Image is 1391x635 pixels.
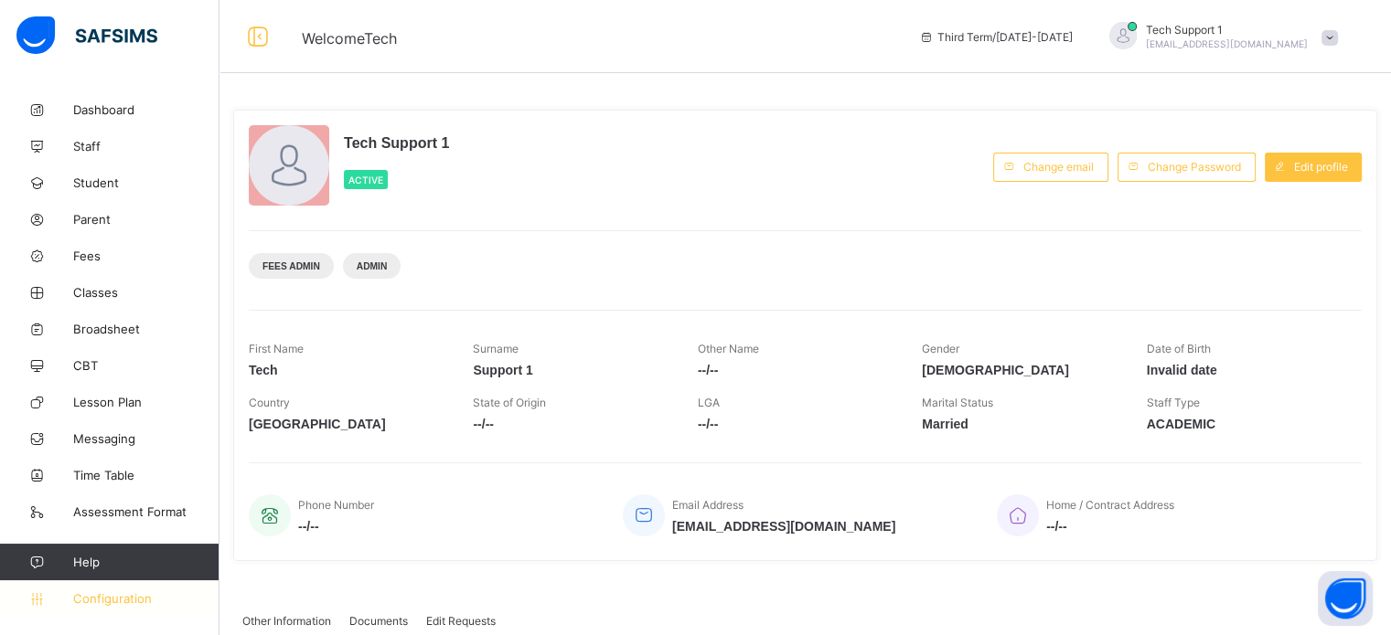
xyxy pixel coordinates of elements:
span: Broadsheet [73,322,219,336]
span: Messaging [73,431,219,446]
span: Marital Status [922,396,993,409]
span: [EMAIL_ADDRESS][DOMAIN_NAME] [1146,38,1308,49]
span: --/-- [298,519,374,534]
span: Edit Requests [426,614,496,628]
span: session/term information [919,30,1073,44]
span: Dashboard [73,102,219,117]
span: [EMAIL_ADDRESS][DOMAIN_NAME] [672,519,895,534]
span: Invalid date [1147,363,1343,377]
span: Tech Support 1 [1146,23,1308,37]
span: Married [922,417,1118,431]
span: Change email [1023,160,1094,174]
span: Staff Type [1147,396,1200,409]
button: Open asap [1318,571,1373,626]
span: [DEMOGRAPHIC_DATA] [922,363,1118,377]
span: Admin [357,261,388,271]
span: Tech Support 1 [344,135,449,152]
span: Country [249,396,290,409]
span: Documents [349,614,408,628]
span: --/-- [1046,519,1174,534]
span: Parent [73,212,219,227]
span: LGA [698,396,720,409]
img: safsims [16,16,157,55]
span: Student [73,175,219,190]
span: Fees Admin [262,261,320,271]
span: --/-- [698,363,894,377]
span: CBT [73,358,219,373]
span: --/-- [698,417,894,431]
span: Other Information [242,614,331,628]
span: Change Password [1148,160,1241,174]
span: Home / Contract Address [1046,498,1174,512]
span: [GEOGRAPHIC_DATA] [249,417,445,431]
span: Phone Number [298,498,374,512]
span: Lesson Plan [73,395,219,409]
span: Configuration [73,591,219,606]
span: Welcome Tech [302,29,397,48]
span: Assessment Format [73,504,219,519]
span: ACADEMIC [1147,417,1343,431]
span: Edit profile [1294,160,1348,174]
span: First Name [249,342,304,355]
span: Classes [73,285,219,300]
span: Staff [73,139,219,153]
span: Other Name [698,342,759,355]
span: --/-- [473,417,669,431]
span: Date of Birth [1147,342,1211,355]
span: State of Origin [473,396,546,409]
div: TechSupport 1 [1091,22,1347,52]
span: Help [73,555,219,569]
span: Support 1 [473,363,669,377]
span: Gender [922,342,959,355]
span: Tech [249,363,445,377]
span: Active [348,175,383,185]
span: Surname [473,342,519,355]
span: Time Table [73,468,219,482]
span: Email Address [672,498,744,512]
span: Fees [73,249,219,263]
